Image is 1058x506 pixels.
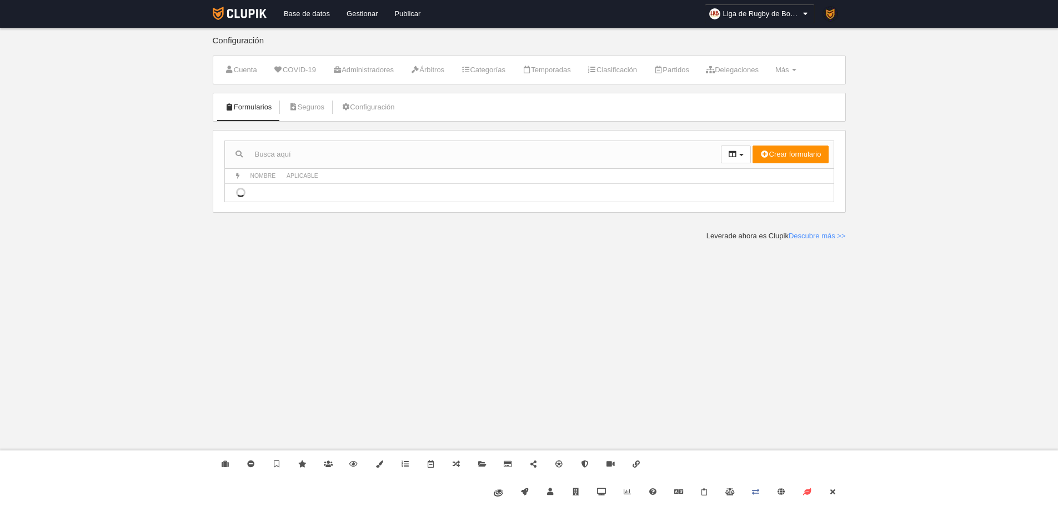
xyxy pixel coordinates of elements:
a: Seguros [282,99,330,116]
a: Descubre más >> [789,232,846,240]
a: Temporadas [516,62,577,78]
button: Crear formulario [753,146,828,163]
a: Liga de Rugby de Bogotá [705,4,815,23]
span: Nombre [250,173,276,179]
img: Clupik [213,7,267,20]
img: OaVO6CiHoa28.30x30.jpg [709,8,720,19]
a: Formularios [219,99,278,116]
a: Cuenta [219,62,263,78]
span: Más [775,66,789,74]
div: Leverade ahora es Clupik [706,231,846,241]
a: Árbitros [404,62,450,78]
a: Partidos [648,62,695,78]
a: COVID-19 [268,62,322,78]
img: PaK018JKw3ps.30x30.jpg [823,7,838,21]
img: fiware.svg [494,489,503,497]
span: Liga de Rugby de Bogotá [723,8,801,19]
a: Categorías [455,62,512,78]
a: Más [769,62,803,78]
a: Clasificación [581,62,643,78]
a: Delegaciones [700,62,765,78]
div: Configuración [213,36,846,56]
input: Busca aquí [225,146,721,163]
a: Configuración [335,99,400,116]
span: Aplicable [287,173,318,179]
a: Administradores [327,62,400,78]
